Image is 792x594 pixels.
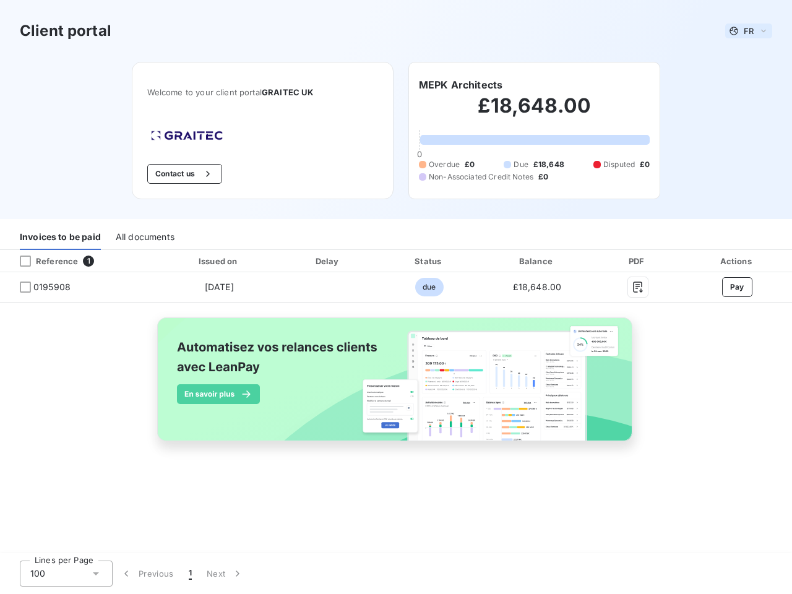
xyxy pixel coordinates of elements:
[465,159,475,170] span: £0
[538,171,548,183] span: £0
[429,171,533,183] span: Non-Associated Credit Notes
[429,159,460,170] span: Overdue
[205,282,234,292] span: [DATE]
[83,256,94,267] span: 1
[33,281,71,293] span: 0195908
[147,87,378,97] span: Welcome to your client portal
[603,159,635,170] span: Disputed
[596,255,680,267] div: PDF
[533,159,564,170] span: £18,648
[415,278,443,296] span: due
[417,149,422,159] span: 0
[116,224,174,250] div: All documents
[744,26,754,36] span: FR
[199,561,251,587] button: Next
[181,561,199,587] button: 1
[281,255,375,267] div: Delay
[146,310,646,462] img: banner
[30,567,45,580] span: 100
[162,255,276,267] div: Issued on
[189,567,192,580] span: 1
[113,561,181,587] button: Previous
[147,127,226,144] img: Company logo
[419,93,650,131] h2: £18,648.00
[684,255,790,267] div: Actions
[262,87,314,97] span: GRAITEC UK
[514,159,528,170] span: Due
[147,164,222,184] button: Contact us
[513,282,562,292] span: £18,648.00
[419,77,502,92] h6: MEPK Architects
[10,256,78,267] div: Reference
[722,277,752,297] button: Pay
[20,224,101,250] div: Invoices to be paid
[380,255,478,267] div: Status
[640,159,650,170] span: £0
[483,255,590,267] div: Balance
[20,20,111,42] h3: Client portal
